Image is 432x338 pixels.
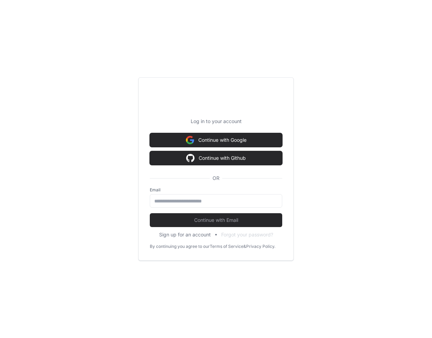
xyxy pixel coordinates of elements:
button: Continue with Github [150,151,282,165]
img: Sign in with google [186,133,194,147]
button: Sign up for an account [159,231,211,238]
div: & [243,244,246,249]
button: Forgot your password? [221,231,273,238]
a: Privacy Policy. [246,244,275,249]
a: Terms of Service [210,244,243,249]
button: Continue with Google [150,133,282,147]
p: Log in to your account [150,118,282,125]
label: Email [150,187,282,193]
button: Continue with Email [150,213,282,227]
img: Sign in with google [186,151,195,165]
span: Continue with Email [150,217,282,224]
div: By continuing you agree to our [150,244,210,249]
span: OR [210,175,222,182]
